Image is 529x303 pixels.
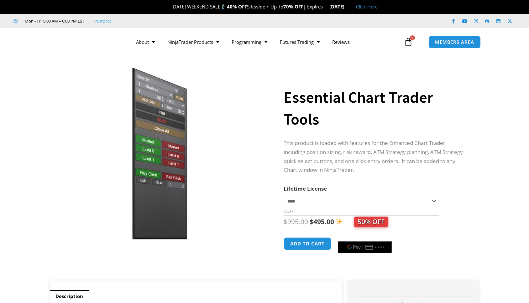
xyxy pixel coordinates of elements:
button: Buy with GPay [338,241,392,253]
span: Mon - Fri: 8:00 AM – 6:00 PM EST [23,17,84,25]
a: 0 [395,33,422,51]
a: Trustpilot [93,17,111,25]
a: Futures Trading [274,35,326,49]
a: About [130,35,161,49]
img: ✨ [336,218,343,225]
text: •••••• [375,245,384,249]
img: LogoAI | Affordable Indicators – NinjaTrader [40,31,107,53]
strong: [DATE] [329,3,350,10]
img: 🏌️‍♂️ [221,4,225,9]
img: 🏭 [345,4,349,9]
strong: 40% OFF [227,3,247,10]
strong: 70% OFF [283,3,303,10]
button: Add to cart [284,237,331,250]
h1: Essential Chart Trader Tools [284,86,467,130]
bdi: 495.00 [310,217,334,226]
a: Programming [225,35,274,49]
bdi: 995.00 [284,217,308,226]
a: Reviews [326,35,356,49]
span: 0 [410,35,415,40]
img: ⌛ [323,4,328,9]
img: Essential Chart Trader Tools [59,67,260,240]
span: MEMBERS AREA [435,40,474,44]
a: Clear options [284,209,293,213]
p: This product is loaded with features for the Enhanced Chart Trader, including position sizing, ri... [284,139,467,175]
span: 50% OFF [354,217,388,227]
span: $ [284,217,287,226]
nav: Menu [130,35,402,49]
a: Click Here [356,3,378,10]
a: Description [50,290,89,302]
label: Lifetime License [284,185,327,192]
span: $ [310,217,313,226]
span: [DATE] WEEKEND SALE Sitewide + Up To | Expires [165,3,329,10]
img: 🎉 [166,4,171,9]
a: MEMBERS AREA [428,36,481,49]
a: NinjaTrader Products [161,35,225,49]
